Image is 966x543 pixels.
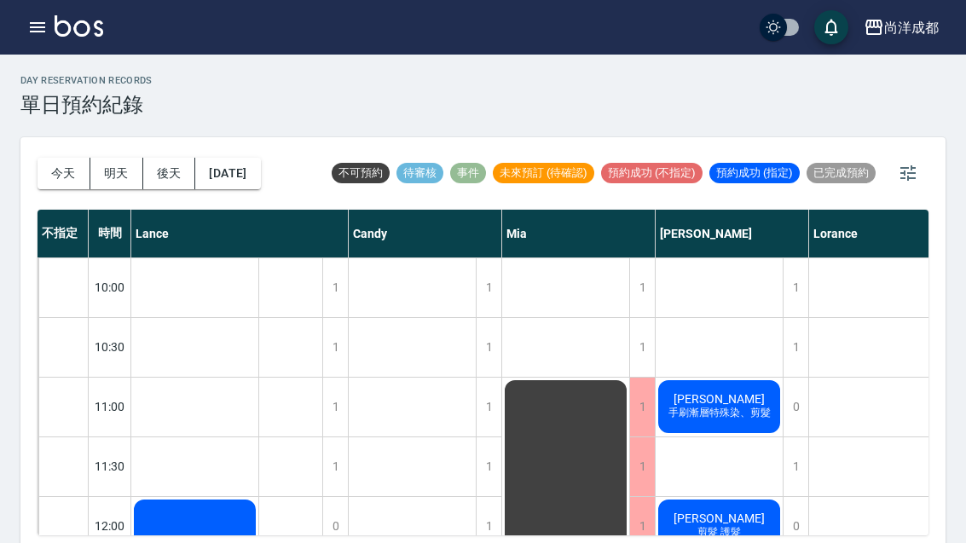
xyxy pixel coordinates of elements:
span: 手刷漸層特殊染、剪髮 [665,406,774,420]
div: 1 [322,378,348,436]
div: 11:30 [89,436,131,496]
div: 1 [783,318,808,377]
button: 今天 [38,158,90,189]
div: 時間 [89,210,131,257]
button: 明天 [90,158,143,189]
div: 1 [783,437,808,496]
div: 0 [783,378,808,436]
span: 已完成預約 [807,165,876,181]
span: [PERSON_NAME] [670,511,768,525]
div: Lorance [809,210,963,257]
div: 1 [476,258,501,317]
button: [DATE] [195,158,260,189]
div: Mia [502,210,656,257]
div: 1 [322,437,348,496]
div: 10:00 [89,257,131,317]
h2: day Reservation records [20,75,153,86]
span: 剪髮 護髮 [694,525,744,540]
div: 11:00 [89,377,131,436]
div: 1 [476,318,501,377]
div: 不指定 [38,210,89,257]
div: 尚洋成都 [884,17,939,38]
span: 事件 [450,165,486,181]
div: 1 [629,258,655,317]
div: 1 [629,437,655,496]
div: 1 [783,258,808,317]
div: 1 [322,318,348,377]
div: 10:30 [89,317,131,377]
span: 預約成功 (不指定) [601,165,703,181]
img: Logo [55,15,103,37]
button: 後天 [143,158,196,189]
div: [PERSON_NAME] [656,210,809,257]
div: 1 [629,318,655,377]
div: Candy [349,210,502,257]
div: 1 [629,378,655,436]
span: 未來預訂 (待確認) [493,165,594,181]
div: Lance [131,210,349,257]
div: 1 [476,378,501,436]
span: [PERSON_NAME] [670,392,768,406]
span: 不可預約 [332,165,390,181]
button: 尚洋成都 [857,10,946,45]
span: 待審核 [396,165,443,181]
div: 1 [322,258,348,317]
div: 1 [476,437,501,496]
h3: 單日預約紀錄 [20,93,153,117]
button: save [814,10,848,44]
span: 預約成功 (指定) [709,165,800,181]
